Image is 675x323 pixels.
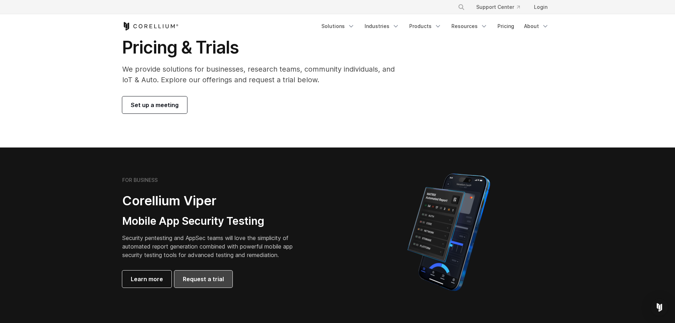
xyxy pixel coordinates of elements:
button: Search [455,1,468,13]
div: Open Intercom Messenger [651,299,668,316]
span: Set up a meeting [131,101,179,109]
a: Products [405,20,446,33]
a: Solutions [317,20,359,33]
div: Navigation Menu [449,1,553,13]
a: Pricing [493,20,518,33]
a: Corellium Home [122,22,179,30]
p: Security pentesting and AppSec teams will love the simplicity of automated report generation comb... [122,234,304,259]
a: Industries [360,20,404,33]
a: Login [528,1,553,13]
div: Navigation Menu [317,20,553,33]
a: Set up a meeting [122,96,187,113]
h6: FOR BUSINESS [122,177,158,183]
span: Learn more [131,275,163,283]
a: Support Center [471,1,525,13]
p: We provide solutions for businesses, research teams, community individuals, and IoT & Auto. Explo... [122,64,405,85]
a: About [520,20,553,33]
a: Resources [447,20,492,33]
span: Request a trial [183,275,224,283]
a: Learn more [122,271,171,288]
h2: Corellium Viper [122,193,304,209]
a: Request a trial [174,271,232,288]
img: Corellium MATRIX automated report on iPhone showing app vulnerability test results across securit... [395,170,502,294]
h1: Pricing & Trials [122,37,405,58]
h3: Mobile App Security Testing [122,215,304,228]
